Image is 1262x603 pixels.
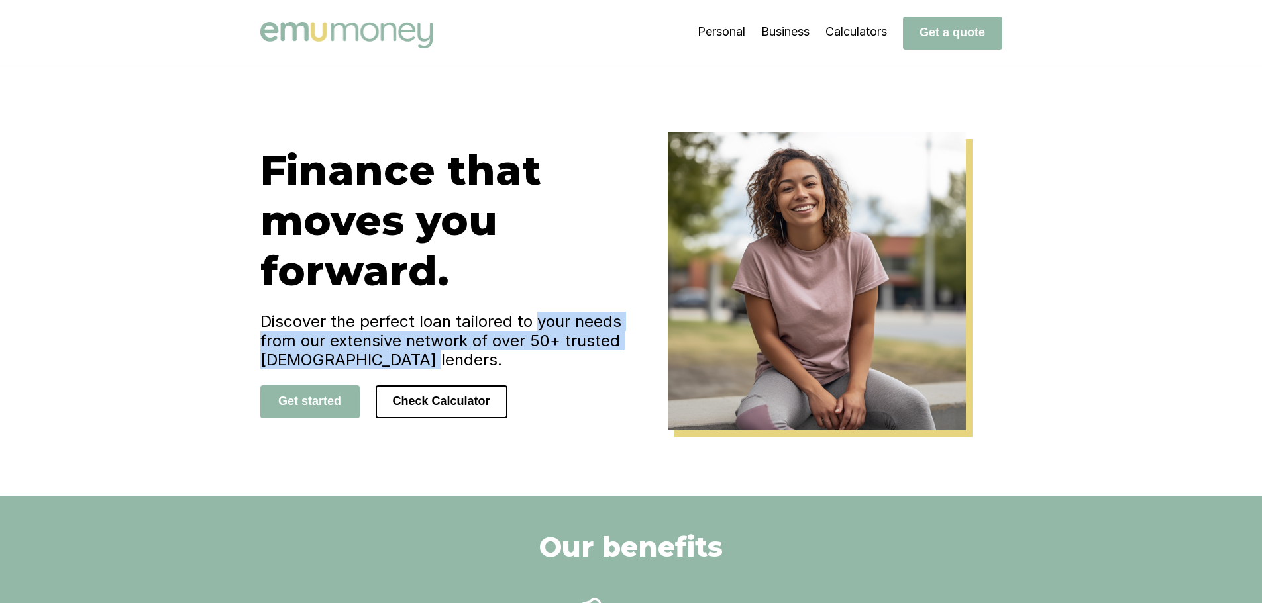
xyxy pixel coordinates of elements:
[260,394,360,408] a: Get started
[376,394,507,408] a: Check Calculator
[260,385,360,418] button: Get started
[260,312,631,369] h4: Discover the perfect loan tailored to your needs from our extensive network of over 50+ trusted [...
[260,145,631,296] h1: Finance that moves you forward.
[668,132,966,430] img: Emu Money Home
[260,22,433,48] img: Emu Money logo
[903,25,1002,39] a: Get a quote
[539,530,723,564] h2: Our benefits
[903,17,1002,50] button: Get a quote
[376,385,507,418] button: Check Calculator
